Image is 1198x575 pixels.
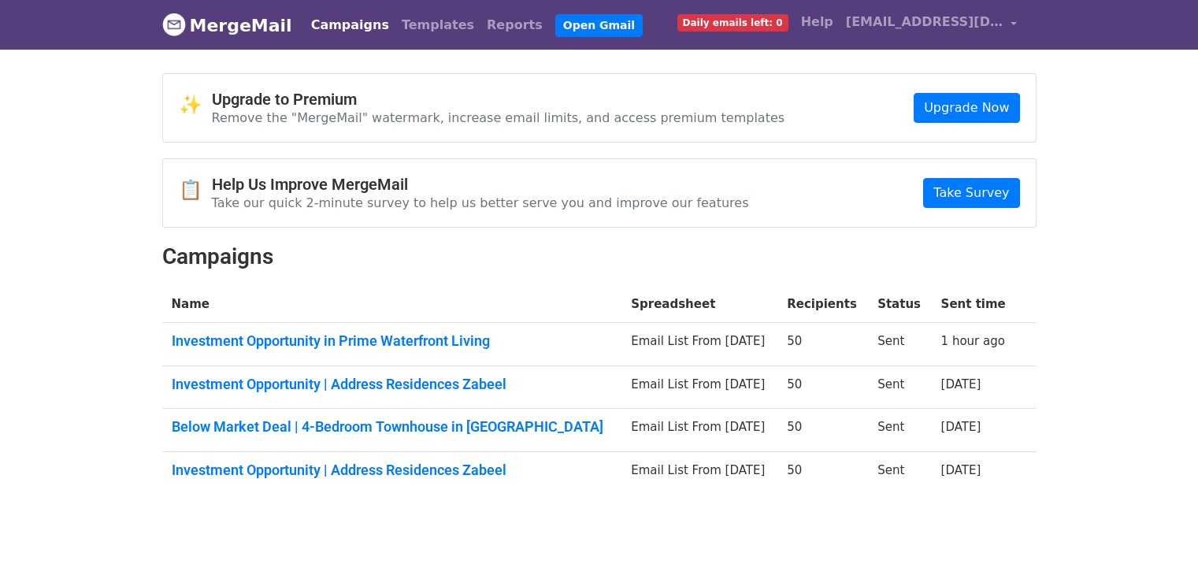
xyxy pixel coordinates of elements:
[923,178,1019,208] a: Take Survey
[777,451,868,494] td: 50
[941,420,981,434] a: [DATE]
[777,365,868,409] td: 50
[941,377,981,391] a: [DATE]
[795,6,840,38] a: Help
[395,9,480,41] a: Templates
[941,463,981,477] a: [DATE]
[777,323,868,366] td: 50
[868,323,931,366] td: Sent
[621,365,777,409] td: Email List From [DATE]
[179,94,212,117] span: ✨
[932,286,1017,323] th: Sent time
[777,286,868,323] th: Recipients
[212,109,785,126] p: Remove the "MergeMail" watermark, increase email limits, and access premium templates
[179,179,212,202] span: 📋
[172,376,613,393] a: Investment Opportunity | Address Residences Zabeel
[212,175,749,194] h4: Help Us Improve MergeMail
[621,409,777,452] td: Email List From [DATE]
[162,9,292,42] a: MergeMail
[555,14,643,37] a: Open Gmail
[846,13,1003,32] span: [EMAIL_ADDRESS][DOMAIN_NAME]
[941,334,1005,348] a: 1 hour ago
[840,6,1024,43] a: [EMAIL_ADDRESS][DOMAIN_NAME]
[172,332,613,350] a: Investment Opportunity in Prime Waterfront Living
[671,6,795,38] a: Daily emails left: 0
[621,451,777,494] td: Email List From [DATE]
[914,93,1019,123] a: Upgrade Now
[162,286,622,323] th: Name
[868,286,931,323] th: Status
[162,243,1037,270] h2: Campaigns
[212,90,785,109] h4: Upgrade to Premium
[621,286,777,323] th: Spreadsheet
[621,323,777,366] td: Email List From [DATE]
[480,9,549,41] a: Reports
[162,13,186,36] img: MergeMail logo
[305,9,395,41] a: Campaigns
[868,451,931,494] td: Sent
[212,195,749,211] p: Take our quick 2-minute survey to help us better serve you and improve our features
[868,409,931,452] td: Sent
[677,14,788,32] span: Daily emails left: 0
[777,409,868,452] td: 50
[172,462,613,479] a: Investment Opportunity | Address Residences Zabeel
[868,365,931,409] td: Sent
[172,418,613,436] a: Below Market Deal | 4-Bedroom Townhouse in [GEOGRAPHIC_DATA]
